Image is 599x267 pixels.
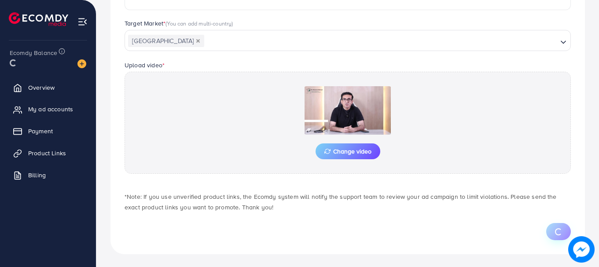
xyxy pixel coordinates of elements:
a: Payment [7,122,89,140]
a: Product Links [7,144,89,162]
label: Target Market [125,19,233,28]
p: *Note: If you use unverified product links, the Ecomdy system will notify the support team to rev... [125,191,571,212]
span: Billing [28,171,46,179]
span: My ad accounts [28,105,73,113]
span: Ecomdy Balance [10,48,57,57]
img: Preview Image [304,86,392,135]
span: Product Links [28,149,66,157]
img: image [569,237,595,263]
span: Change video [324,148,371,154]
div: Search for option [125,30,571,51]
span: Overview [28,83,55,92]
img: logo [9,12,68,26]
span: Payment [28,127,53,135]
img: menu [77,17,88,27]
img: image [77,59,86,68]
span: [GEOGRAPHIC_DATA] [128,35,204,47]
a: My ad accounts [7,100,89,118]
label: Upload video [125,61,165,69]
button: Change video [316,143,380,159]
a: Overview [7,79,89,96]
span: (You can add multi-country) [165,19,233,27]
a: Billing [7,166,89,184]
input: Search for option [205,34,557,48]
button: Deselect Pakistan [196,39,200,43]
